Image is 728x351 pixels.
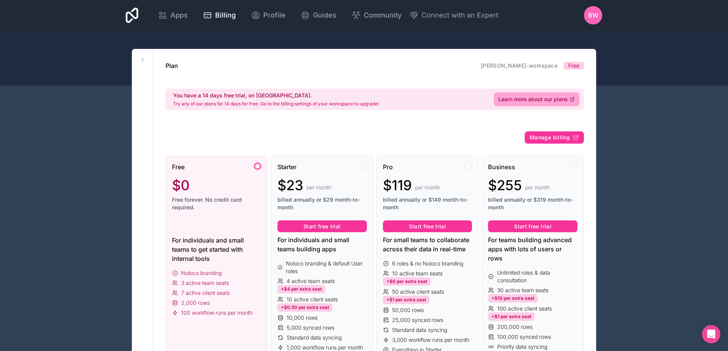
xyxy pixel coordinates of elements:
div: For individuals and small teams to get started with internal tools [172,236,261,263]
span: per month [306,184,331,191]
button: Start free trial [383,220,472,233]
button: Start free trial [488,220,577,233]
span: Free [172,162,185,171]
span: 6 roles & no Noloco branding [392,260,463,267]
a: [PERSON_NAME]-workspace [481,62,558,69]
span: 10 active client seats [287,296,338,303]
span: Priority data syncing [497,343,547,351]
span: 3,000 workflow runs per month [392,336,469,344]
a: Apps [152,7,194,24]
span: 3 active team seats [181,279,229,287]
span: Free forever. No credit card required. [172,196,261,211]
span: 100 workflow runs per month [181,309,253,317]
span: 50 active client seats [392,288,444,296]
span: 7 active client seats [181,289,230,297]
span: $0 [172,178,190,193]
a: Profile [245,7,292,24]
span: Guides [313,10,336,21]
span: Apps [170,10,188,21]
span: Standard data syncing [392,326,447,334]
span: Standard data syncing [287,334,342,341]
span: 10 active team seats [392,270,443,277]
span: Profile [263,10,285,21]
a: Learn more about our plans [494,92,579,106]
div: +$4 per extra seat [277,285,325,293]
span: per month [415,184,440,191]
a: Guides [295,7,342,24]
div: +$10 per extra seat [488,294,538,302]
span: $23 [277,178,303,193]
span: BW [588,11,598,20]
span: Community [364,10,402,21]
span: $119 [383,178,412,193]
button: Manage billing [525,131,584,144]
div: For small teams to collaborate across their data in real-time [383,235,472,254]
button: Connect with an Expert [409,10,498,21]
a: Community [345,7,408,24]
div: +$6 per extra seat [383,277,431,286]
a: Billing [197,7,242,24]
div: For individuals and small teams building apps [277,235,367,254]
span: Free [568,62,579,70]
span: Noloco branding [181,269,222,277]
span: 2,000 rows [181,299,210,307]
span: 200,000 rows [497,323,533,331]
span: 25,000 synced rows [392,316,443,324]
span: billed annually or $149 month-to-month [383,196,472,211]
span: Learn more about our plans [498,95,568,103]
span: 50,000 rows [392,306,424,314]
div: +$0.50 per extra seat [277,303,332,312]
span: Unlimited roles & data consultation [497,269,577,284]
span: Connect with an Expert [422,10,498,21]
div: Open Intercom Messenger [702,325,720,343]
button: Start free trial [277,220,367,233]
span: Pro [383,162,393,171]
div: +$1 per extra seat [383,296,430,304]
span: Billing [215,10,236,21]
div: For teams building advanced apps with lots of users or rows [488,235,577,263]
span: billed annually or $319 month-to-month [488,196,577,211]
span: 30 active team seats [497,286,548,294]
span: Noloco branding & default User roles [286,260,366,275]
span: 100 active client seats [497,305,552,312]
span: 100,000 synced rows [497,333,551,341]
span: 4 active team seats [287,277,335,285]
h1: Plan [165,61,178,70]
span: Manage billing [530,134,570,141]
span: Starter [277,162,297,171]
span: Business [488,162,515,171]
span: 10,000 rows [287,314,318,322]
div: +$1 per extra seat [488,312,535,321]
h2: You have a 14 days free trial, on [GEOGRAPHIC_DATA]. [173,92,379,99]
span: per month [525,184,550,191]
p: Try any of our plans for 14 days for free. Go to the billing settings of your workspace to upgrade! [173,101,379,107]
span: $255 [488,178,522,193]
span: 5,000 synced rows [287,324,334,332]
span: billed annually or $29 month-to-month [277,196,367,211]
